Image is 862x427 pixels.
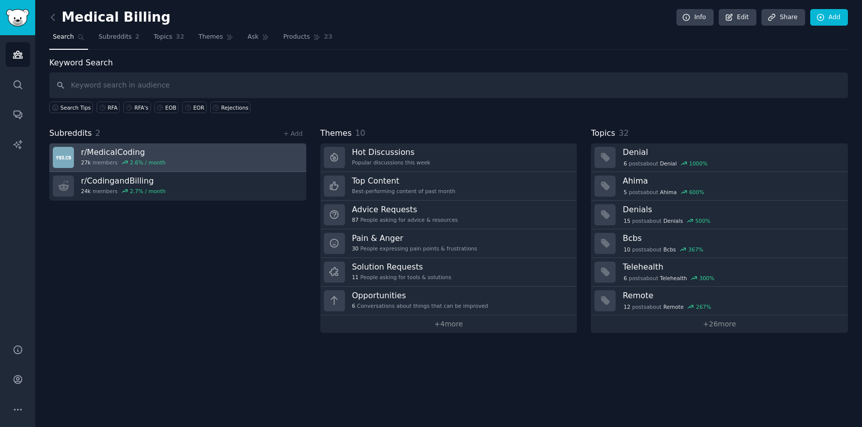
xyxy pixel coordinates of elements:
[210,102,251,113] a: Rejections
[99,33,132,42] span: Subreddits
[221,104,248,111] div: Rejections
[352,176,456,186] h3: Top Content
[352,274,452,281] div: People asking for tools & solutions
[355,128,365,138] span: 10
[320,315,577,333] a: +4more
[623,216,711,225] div: post s about
[624,303,630,310] span: 12
[320,127,352,140] span: Themes
[591,229,848,258] a: Bcbs10postsaboutBcbs367%
[320,143,577,172] a: Hot DiscussionsPopular discussions this week
[176,33,185,42] span: 32
[623,188,705,197] div: post s about
[663,217,683,224] span: Denials
[623,245,704,254] div: post s about
[53,33,74,42] span: Search
[619,128,629,138] span: 32
[660,160,676,167] span: Denial
[96,128,101,138] span: 2
[352,233,477,243] h3: Pain & Anger
[320,287,577,315] a: Opportunities6Conversations about things that can be improved
[284,130,303,137] a: + Add
[352,216,458,223] div: People asking for advice & resources
[689,189,704,196] div: 600 %
[624,217,630,224] span: 15
[623,233,841,243] h3: Bcbs
[49,72,848,98] input: Keyword search in audience
[199,33,223,42] span: Themes
[696,303,711,310] div: 267 %
[154,102,179,113] a: EOB
[352,216,359,223] span: 87
[49,127,92,140] span: Subreddits
[324,33,332,42] span: 23
[591,172,848,201] a: Ahima5postsaboutAhima600%
[49,143,306,172] a: r/MedicalCoding27kmembers2.6% / month
[182,102,207,113] a: EOR
[320,201,577,229] a: Advice Requests87People asking for advice & resources
[49,172,306,201] a: r/CodingandBilling24kmembers2.7% / month
[591,143,848,172] a: Denial6postsaboutDenial1000%
[591,201,848,229] a: Denials15postsaboutDenials500%
[49,10,170,26] h2: Medical Billing
[623,204,841,215] h3: Denials
[352,274,359,281] span: 11
[135,33,140,42] span: 2
[688,246,704,253] div: 367 %
[95,29,143,50] a: Subreddits2
[623,274,715,283] div: post s about
[193,104,204,111] div: EOR
[81,159,165,166] div: members
[719,9,756,26] a: Edit
[761,9,805,26] a: Share
[134,104,148,111] div: RFA's
[352,245,359,252] span: 30
[81,176,165,186] h3: r/ CodingandBilling
[695,217,710,224] div: 500 %
[352,147,430,157] h3: Hot Discussions
[623,290,841,301] h3: Remote
[244,29,273,50] a: Ask
[624,160,627,167] span: 6
[195,29,237,50] a: Themes
[624,275,627,282] span: 6
[320,229,577,258] a: Pain & Anger30People expressing pain points & frustrations
[320,172,577,201] a: Top ContentBest-performing content of past month
[660,189,676,196] span: Ahima
[165,104,177,111] div: EOB
[49,102,93,113] button: Search Tips
[247,33,258,42] span: Ask
[97,102,120,113] a: RFA
[591,315,848,333] a: +26more
[130,159,165,166] div: 2.6 % / month
[352,188,456,195] div: Best-performing content of past month
[352,262,452,272] h3: Solution Requests
[591,127,615,140] span: Topics
[150,29,188,50] a: Topics32
[352,290,488,301] h3: Opportunities
[699,275,714,282] div: 300 %
[130,188,165,195] div: 2.7 % / month
[81,147,165,157] h3: r/ MedicalCoding
[810,9,848,26] a: Add
[689,160,708,167] div: 1000 %
[623,176,841,186] h3: Ahima
[352,245,477,252] div: People expressing pain points & frustrations
[663,246,676,253] span: Bcbs
[153,33,172,42] span: Topics
[123,102,150,113] a: RFA's
[624,189,627,196] span: 5
[352,302,488,309] div: Conversations about things that can be improved
[280,29,336,50] a: Products23
[660,275,687,282] span: Telehealth
[591,287,848,315] a: Remote12postsaboutRemote267%
[49,58,113,67] label: Keyword Search
[108,104,118,111] div: RFA
[60,104,91,111] span: Search Tips
[352,204,458,215] h3: Advice Requests
[676,9,714,26] a: Info
[81,188,91,195] span: 24k
[663,303,684,310] span: Remote
[591,258,848,287] a: Telehealth6postsaboutTelehealth300%
[81,188,165,195] div: members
